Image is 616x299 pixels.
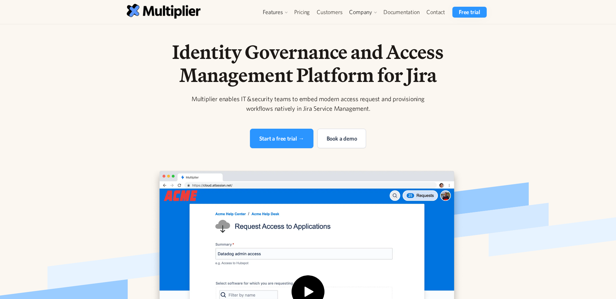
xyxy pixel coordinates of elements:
[452,7,487,18] a: Free trial
[144,40,472,86] h1: Identity Governance and Access Management Platform for Jira
[263,8,283,16] div: Features
[327,134,357,143] div: Book a demo
[380,7,423,18] a: Documentation
[346,7,380,18] div: Company
[349,8,372,16] div: Company
[259,134,304,143] div: Start a free trial →
[317,129,366,148] a: Book a demo
[250,129,313,148] a: Start a free trial →
[423,7,449,18] a: Contact
[291,7,313,18] a: Pricing
[185,94,431,113] div: Multiplier enables IT & security teams to embed modern access request and provisioning workflows ...
[260,7,290,18] div: Features
[313,7,346,18] a: Customers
